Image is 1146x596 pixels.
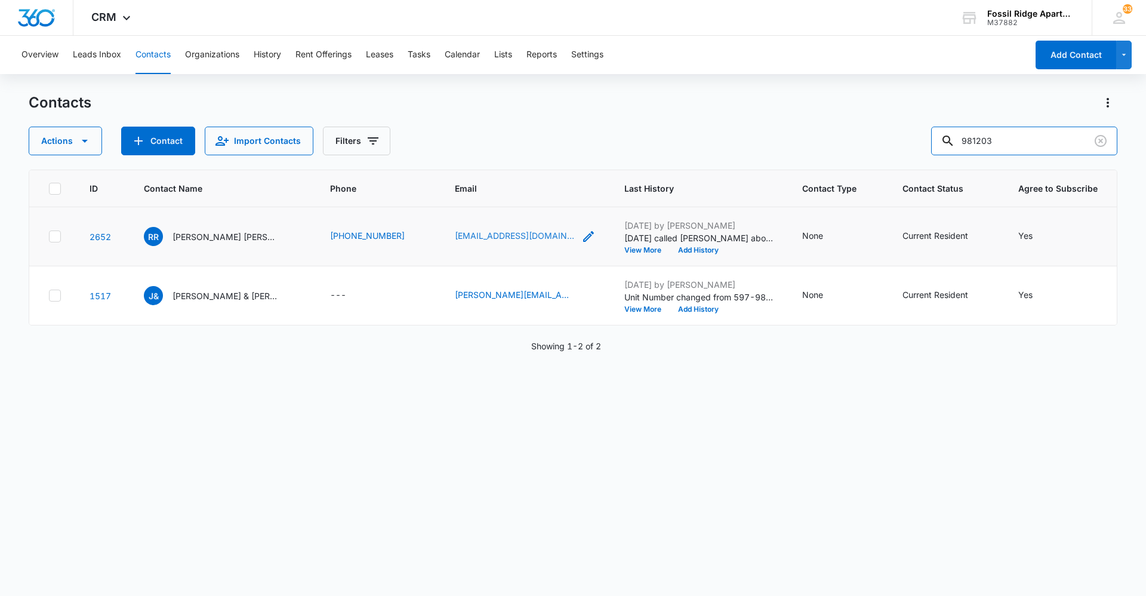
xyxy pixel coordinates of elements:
[987,9,1074,19] div: account name
[73,36,121,74] button: Leads Inbox
[144,286,301,305] div: Contact Name - Janelle & Ronald Schielke - Select to Edit Field
[802,229,845,244] div: Contact Type - None - Select to Edit Field
[455,229,574,242] a: [EMAIL_ADDRESS][DOMAIN_NAME]
[330,229,405,242] a: [PHONE_NUMBER]
[931,127,1117,155] input: Search Contacts
[670,247,727,254] button: Add History
[571,36,603,74] button: Settings
[135,36,171,74] button: Contacts
[902,229,990,244] div: Contact Status - Current Resident - Select to Edit Field
[1091,131,1110,150] button: Clear
[802,288,823,301] div: None
[1036,41,1116,69] button: Add Contact
[624,247,670,254] button: View More
[330,288,368,303] div: Phone - - Select to Edit Field
[366,36,393,74] button: Leases
[1018,182,1098,195] span: Agree to Subscribe
[185,36,239,74] button: Organizations
[1123,4,1132,14] span: 33
[144,227,301,246] div: Contact Name - Rosana Reynalda Pomane Rook - Select to Edit Field
[1018,229,1054,244] div: Agree to Subscribe - Yes - Select to Edit Field
[144,182,284,195] span: Contact Name
[330,288,346,303] div: ---
[624,182,756,195] span: Last History
[802,229,823,242] div: None
[330,182,409,195] span: Phone
[90,182,98,195] span: ID
[172,231,280,243] p: [PERSON_NAME] [PERSON_NAME]
[144,286,163,305] span: J&
[90,291,111,301] a: Navigate to contact details page for Janelle & Ronald Schielke
[408,36,430,74] button: Tasks
[1098,93,1117,112] button: Actions
[29,127,102,155] button: Actions
[1018,288,1033,301] div: Yes
[902,182,972,195] span: Contact Status
[624,291,774,303] p: Unit Number changed from 597-981203 to 597-981203 (F).
[21,36,58,74] button: Overview
[91,11,116,23] span: CRM
[455,229,596,244] div: Email - halorosana@gmail.com - Select to Edit Field
[902,288,990,303] div: Contact Status - Current Resident - Select to Edit Field
[670,306,727,313] button: Add History
[1123,4,1132,14] div: notifications count
[455,288,574,301] a: [PERSON_NAME][EMAIL_ADDRESS][PERSON_NAME][DOMAIN_NAME]
[121,127,195,155] button: Add Contact
[90,232,111,242] a: Navigate to contact details page for Rosana Reynalda Pomane Rook
[1018,288,1054,303] div: Agree to Subscribe - Yes - Select to Edit Field
[494,36,512,74] button: Lists
[455,288,596,303] div: Email - Janelle.Schielke@gmail.com - Select to Edit Field
[254,36,281,74] button: History
[172,290,280,302] p: [PERSON_NAME] & [PERSON_NAME]
[802,182,857,195] span: Contact Type
[624,219,774,232] p: [DATE] by [PERSON_NAME]
[624,306,670,313] button: View More
[531,340,601,352] p: Showing 1-2 of 2
[987,19,1074,27] div: account id
[902,229,968,242] div: Current Resident
[624,278,774,291] p: [DATE] by [PERSON_NAME]
[144,227,163,246] span: RR
[295,36,352,74] button: Rent Offerings
[205,127,313,155] button: Import Contacts
[29,94,91,112] h1: Contacts
[902,288,968,301] div: Current Resident
[624,232,774,244] p: [DATE] called [PERSON_NAME] about noise complaint.
[526,36,557,74] button: Reports
[323,127,390,155] button: Filters
[445,36,480,74] button: Calendar
[455,182,578,195] span: Email
[802,288,845,303] div: Contact Type - None - Select to Edit Field
[1018,229,1033,242] div: Yes
[330,229,426,244] div: Phone - 9702142221 - Select to Edit Field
